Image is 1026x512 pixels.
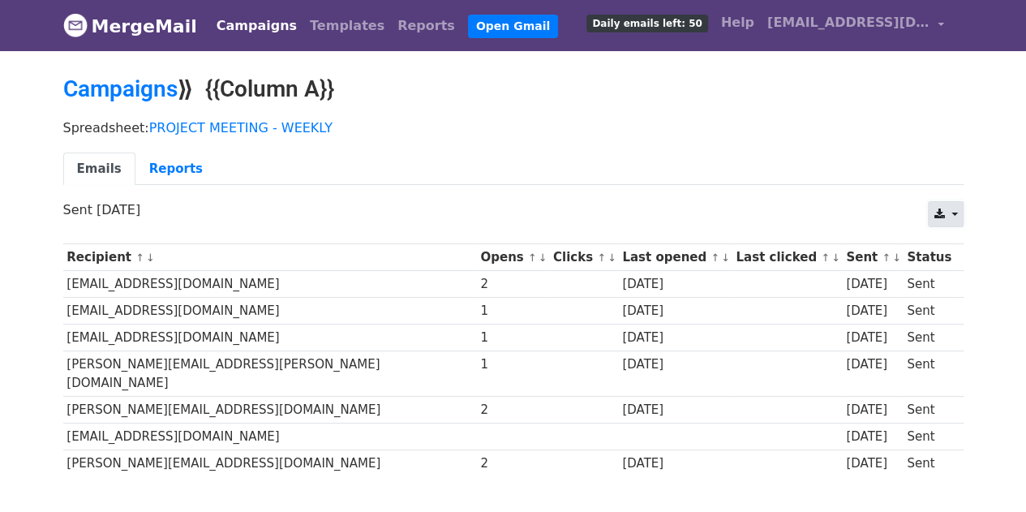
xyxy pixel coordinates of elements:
td: [PERSON_NAME][EMAIL_ADDRESS][DOMAIN_NAME] [63,397,477,424]
th: Last opened [618,244,732,271]
span: [EMAIL_ADDRESS][DOMAIN_NAME] [767,13,929,32]
td: [EMAIL_ADDRESS][DOMAIN_NAME] [63,424,477,450]
div: 1 [480,302,545,321]
td: Sent [903,351,955,397]
a: Campaigns [63,75,178,102]
p: Sent [DATE] [63,201,964,218]
th: Opens [477,244,550,271]
div: [DATE] [622,329,728,347]
div: 2 [480,275,545,294]
span: Daily emails left: 50 [586,15,707,32]
a: ↑ [882,252,891,264]
a: PROJECT MEETING - WEEKLY [149,120,333,136]
td: Sent [903,325,955,351]
a: ↓ [721,252,730,264]
a: ↑ [597,252,606,264]
td: Sent [903,271,955,298]
th: Last clicked [732,244,843,271]
a: ↑ [710,252,719,264]
div: [DATE] [846,454,899,473]
td: [EMAIL_ADDRESS][DOMAIN_NAME] [63,325,477,351]
a: Daily emails left: 50 [580,6,714,39]
a: Open Gmail [468,15,558,38]
td: Sent [903,424,955,450]
th: Sent [842,244,903,271]
a: Campaigns [210,10,303,42]
div: [DATE] [622,275,728,294]
div: [DATE] [622,401,728,419]
div: [DATE] [846,355,899,374]
div: 1 [480,329,545,347]
td: Sent [903,298,955,325]
div: [DATE] [846,428,899,446]
div: 2 [480,454,545,473]
th: Recipient [63,244,477,271]
h2: ⟫ {{Column A}} [63,75,964,103]
td: [EMAIL_ADDRESS][DOMAIN_NAME] [63,271,477,298]
div: 1 [480,355,545,374]
div: [DATE] [622,355,728,374]
a: Reports [391,10,461,42]
th: Status [903,244,955,271]
a: ↓ [892,252,901,264]
div: 2 [480,401,545,419]
div: [DATE] [846,275,899,294]
a: MergeMail [63,9,197,43]
div: [DATE] [846,329,899,347]
div: [DATE] [846,302,899,321]
div: [DATE] [846,401,899,419]
a: [EMAIL_ADDRESS][DOMAIN_NAME] [761,6,951,45]
div: [DATE] [622,302,728,321]
a: Reports [135,153,217,186]
img: MergeMail logo [63,13,88,37]
th: Clicks [549,244,618,271]
td: [EMAIL_ADDRESS][DOMAIN_NAME] [63,298,477,325]
a: ↑ [135,252,144,264]
td: Sent [903,397,955,424]
a: Emails [63,153,135,186]
td: Sent [903,450,955,477]
a: ↓ [146,252,155,264]
div: [DATE] [622,454,728,473]
a: ↓ [539,252,547,264]
a: ↑ [528,252,537,264]
td: [PERSON_NAME][EMAIL_ADDRESS][PERSON_NAME][DOMAIN_NAME] [63,351,477,397]
td: [PERSON_NAME][EMAIL_ADDRESS][DOMAIN_NAME] [63,450,477,477]
a: ↑ [821,252,830,264]
a: Templates [303,10,391,42]
a: ↓ [831,252,840,264]
a: ↓ [607,252,616,264]
iframe: Chat Widget [945,434,1026,512]
a: Help [715,6,761,39]
p: Spreadsheet: [63,119,964,136]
